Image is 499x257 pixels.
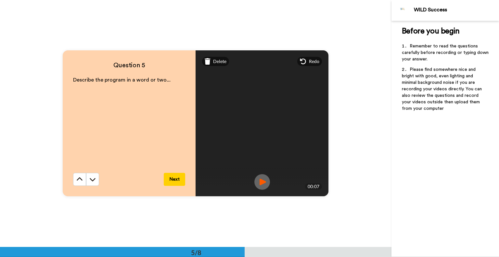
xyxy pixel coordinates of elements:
[213,58,226,65] span: Delete
[309,58,319,65] span: Redo
[305,183,322,190] div: 00:07
[402,27,459,35] span: Before you begin
[402,67,483,111] span: Please find somewhere nice and bright with good, even lighting and minimal background noise if yo...
[254,174,270,190] img: ic_record_play.svg
[414,7,499,13] div: WILD Success
[395,3,411,18] img: Profile Image
[164,173,185,186] button: Next
[297,57,322,66] div: Redo
[73,61,185,70] h4: Question 5
[402,44,490,61] span: Remember to read the questions carefully before recording or typing down your answer.
[181,248,212,257] div: 5/8
[202,57,229,66] div: Delete
[73,77,171,83] span: Describe the program in a word or two...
